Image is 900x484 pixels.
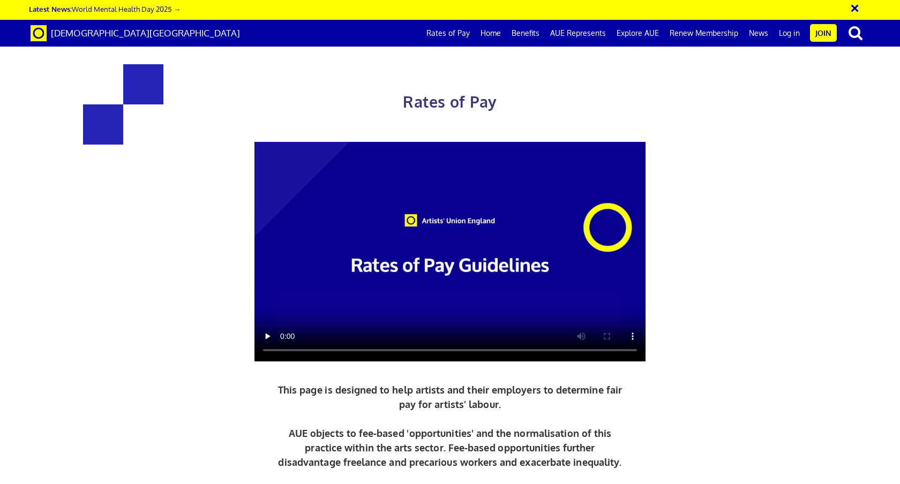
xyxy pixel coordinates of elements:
[839,21,872,44] button: search
[29,4,181,13] a: Latest News:World Mental Health Day 2025 →
[22,20,248,47] a: Brand [DEMOGRAPHIC_DATA][GEOGRAPHIC_DATA]
[275,383,625,470] p: This page is designed to help artists and their employers to determine fair pay for artists’ labo...
[506,20,545,47] a: Benefits
[810,24,837,42] a: Join
[29,4,72,13] strong: Latest News:
[774,20,805,47] a: Log in
[421,20,475,47] a: Rates of Pay
[545,20,611,47] a: AUE Represents
[744,20,774,47] a: News
[664,20,744,47] a: Renew Membership
[403,92,497,111] span: Rates of Pay
[611,20,664,47] a: Explore AUE
[51,27,240,39] span: [DEMOGRAPHIC_DATA][GEOGRAPHIC_DATA]
[475,20,506,47] a: Home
